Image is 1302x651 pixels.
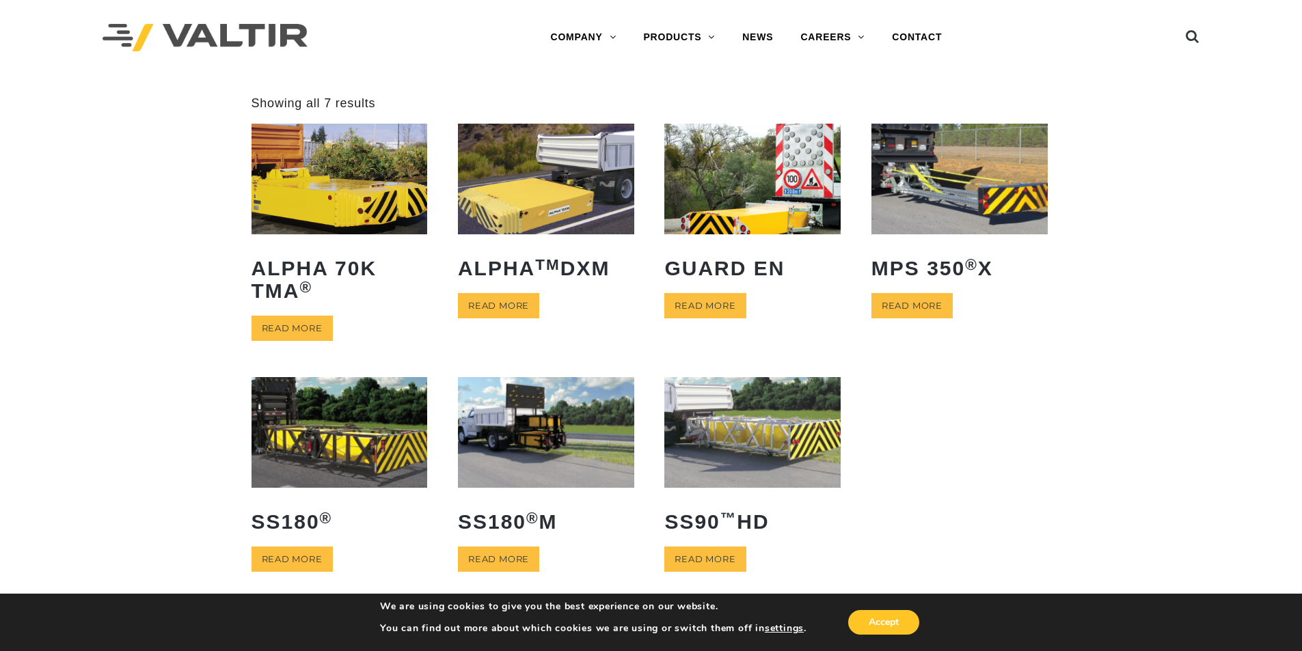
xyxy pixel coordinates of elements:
p: Showing all 7 results [252,96,376,111]
sup: TM [535,256,560,273]
a: SS180®M [458,377,634,542]
a: SS180® [252,377,428,542]
p: You can find out more about which cookies we are using or switch them off in . [380,622,806,635]
a: NEWS [729,24,787,51]
sup: ™ [720,510,737,527]
a: Read more about “ALPHATM DXM” [458,293,539,318]
a: CAREERS [787,24,878,51]
h2: MPS 350 X [871,247,1048,290]
sup: ® [526,510,539,527]
a: Read more about “ALPHA 70K TMA®” [252,316,333,341]
h2: SS180 [252,500,428,543]
h2: ALPHA DXM [458,247,634,290]
a: CONTACT [878,24,955,51]
p: We are using cookies to give you the best experience on our website. [380,600,806,613]
a: Read more about “GUARD EN” [664,293,746,318]
sup: ® [965,256,978,273]
sup: ® [320,510,333,527]
a: COMPANY [537,24,629,51]
a: Read more about “MPS 350® X” [871,293,953,318]
img: Valtir [103,24,308,52]
a: Read more about “SS90™ HD” [664,546,746,572]
a: ALPHA 70K TMA® [252,124,428,311]
a: Read more about “SS180®” [252,546,333,572]
a: GUARD EN [664,124,841,289]
a: SS90™HD [664,377,841,542]
a: PRODUCTS [629,24,729,51]
a: MPS 350®X [871,124,1048,289]
a: Read more about “SS180® M” [458,546,539,572]
a: ALPHATMDXM [458,124,634,289]
sup: ® [299,279,312,296]
h2: GUARD EN [664,247,841,290]
button: settings [765,622,804,635]
h2: SS180 M [458,500,634,543]
h2: SS90 HD [664,500,841,543]
button: Accept [848,610,919,635]
h2: ALPHA 70K TMA [252,247,428,312]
